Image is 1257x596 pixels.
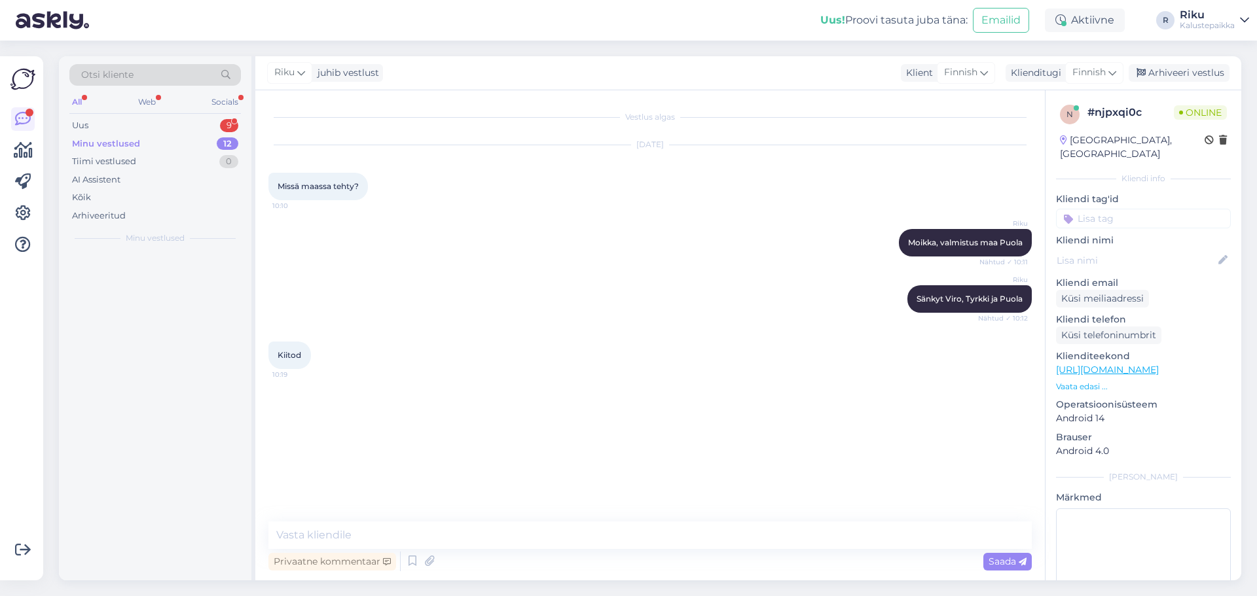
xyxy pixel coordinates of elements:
p: Kliendi tag'id [1056,192,1231,206]
button: Emailid [973,8,1029,33]
p: Klienditeekond [1056,349,1231,363]
div: Kalustepaikka [1180,20,1235,31]
div: Proovi tasuta juba täna: [820,12,968,28]
div: 0 [219,155,238,168]
a: [URL][DOMAIN_NAME] [1056,364,1159,376]
span: Missä maassa tehty? [278,181,359,191]
p: Märkmed [1056,491,1231,504]
div: Privaatne kommentaar [268,553,396,570]
p: Brauser [1056,430,1231,444]
div: Kliendi info [1056,173,1231,184]
div: Kõik [72,191,91,204]
p: Kliendi nimi [1056,234,1231,247]
p: Android 4.0 [1056,444,1231,458]
div: Küsi meiliaadressi [1056,290,1149,307]
a: RikuKalustepaikka [1180,10,1249,31]
span: 10:19 [272,370,321,379]
b: Uus! [820,14,845,26]
div: 9 [220,119,238,132]
div: Klient [901,66,933,80]
div: Klienditugi [1006,66,1061,80]
div: Socials [209,94,241,111]
div: AI Assistent [72,173,120,186]
span: Riku [274,65,295,80]
span: Online [1174,105,1227,120]
span: Sänkyt Viro, Tyrkki ja Puola [917,294,1023,304]
p: Operatsioonisüsteem [1056,398,1231,412]
span: Finnish [944,65,977,80]
p: Kliendi email [1056,276,1231,290]
span: Nähtud ✓ 10:12 [978,313,1028,323]
img: Askly Logo [10,67,35,92]
p: Android 14 [1056,412,1231,425]
div: Uus [72,119,88,132]
span: Nähtud ✓ 10:11 [979,257,1028,267]
span: Otsi kliente [81,68,134,82]
span: Moikka, valmistus maa Puola [908,237,1023,247]
span: Riku [979,219,1028,228]
div: [PERSON_NAME] [1056,471,1231,483]
div: # njpxqi0c [1087,105,1174,120]
div: Web [136,94,158,111]
div: [DATE] [268,139,1032,150]
div: All [69,94,84,111]
div: R [1156,11,1175,29]
span: Riku [979,275,1028,285]
span: 10:10 [272,201,321,211]
span: Minu vestlused [126,232,185,244]
div: Arhiveeri vestlus [1129,64,1230,82]
div: Tiimi vestlused [72,155,136,168]
div: Küsi telefoninumbrit [1056,326,1161,344]
div: Riku [1180,10,1235,20]
div: 12 [217,137,238,150]
p: Vaata edasi ... [1056,381,1231,393]
div: Minu vestlused [72,137,140,150]
div: [GEOGRAPHIC_DATA], [GEOGRAPHIC_DATA] [1060,133,1205,161]
span: Finnish [1072,65,1106,80]
span: Saada [989,555,1027,567]
input: Lisa tag [1056,209,1231,228]
p: Kliendi telefon [1056,313,1231,326]
input: Lisa nimi [1057,253,1216,268]
div: Arhiveeritud [72,209,126,222]
div: juhib vestlust [312,66,379,80]
div: Aktiivne [1045,9,1125,32]
span: Kiitod [278,350,301,360]
div: Vestlus algas [268,111,1032,123]
span: n [1066,109,1073,119]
